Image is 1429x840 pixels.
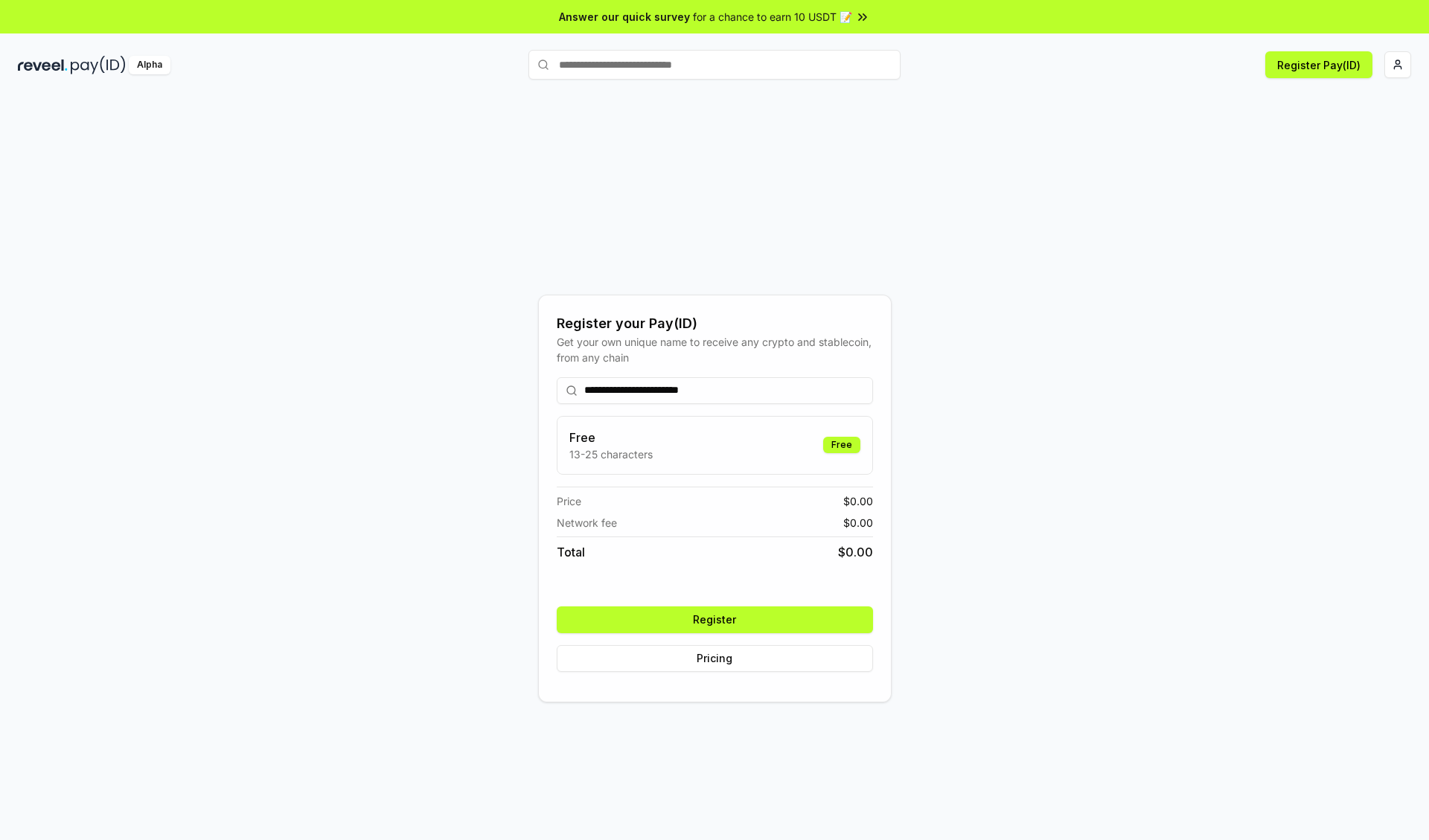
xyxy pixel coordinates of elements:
[559,9,690,25] span: Answer our quick survey
[557,645,873,672] button: Pricing
[557,515,617,530] span: Network fee
[18,56,68,74] img: reveel_dark
[843,493,873,509] span: $ 0.00
[557,606,873,633] button: Register
[693,9,852,25] span: for a chance to earn 10 USDT 📝
[569,446,653,462] p: 13-25 characters
[1265,51,1372,78] button: Register Pay(ID)
[823,437,860,453] div: Free
[129,56,170,74] div: Alpha
[557,313,873,334] div: Register your Pay(ID)
[557,334,873,365] div: Get your own unique name to receive any crypto and stablecoin, from any chain
[557,543,585,561] span: Total
[843,515,873,530] span: $ 0.00
[569,429,653,446] h3: Free
[71,56,126,74] img: pay_id
[838,543,873,561] span: $ 0.00
[557,493,581,509] span: Price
